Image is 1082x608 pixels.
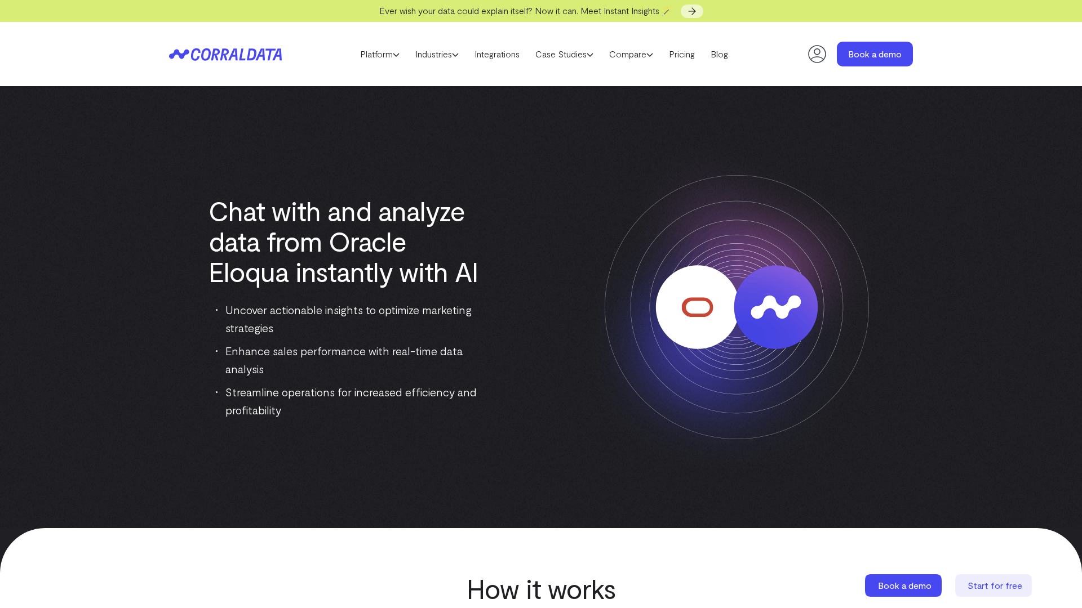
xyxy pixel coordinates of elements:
a: Platform [352,46,407,62]
a: Book a demo [837,42,913,66]
a: Industries [407,46,467,62]
a: Blog [703,46,736,62]
a: Case Studies [527,46,601,62]
span: Ever wish your data could explain itself? Now it can. Meet Instant Insights 🪄 [379,5,673,16]
h2: How it works [347,573,735,603]
a: Start for free [955,574,1034,597]
a: Book a demo [865,574,944,597]
li: Enhance sales performance with real-time data analysis [216,342,482,378]
li: Uncover actionable insights to optimize marketing strategies [216,301,482,337]
a: Compare [601,46,661,62]
a: Pricing [661,46,703,62]
h1: Chat with and analyze data from Oracle Eloqua instantly with AI [209,195,482,287]
a: Integrations [467,46,527,62]
li: Streamline operations for increased efficiency and profitability [216,383,482,419]
span: Book a demo [878,580,932,591]
span: Start for free [968,580,1022,591]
